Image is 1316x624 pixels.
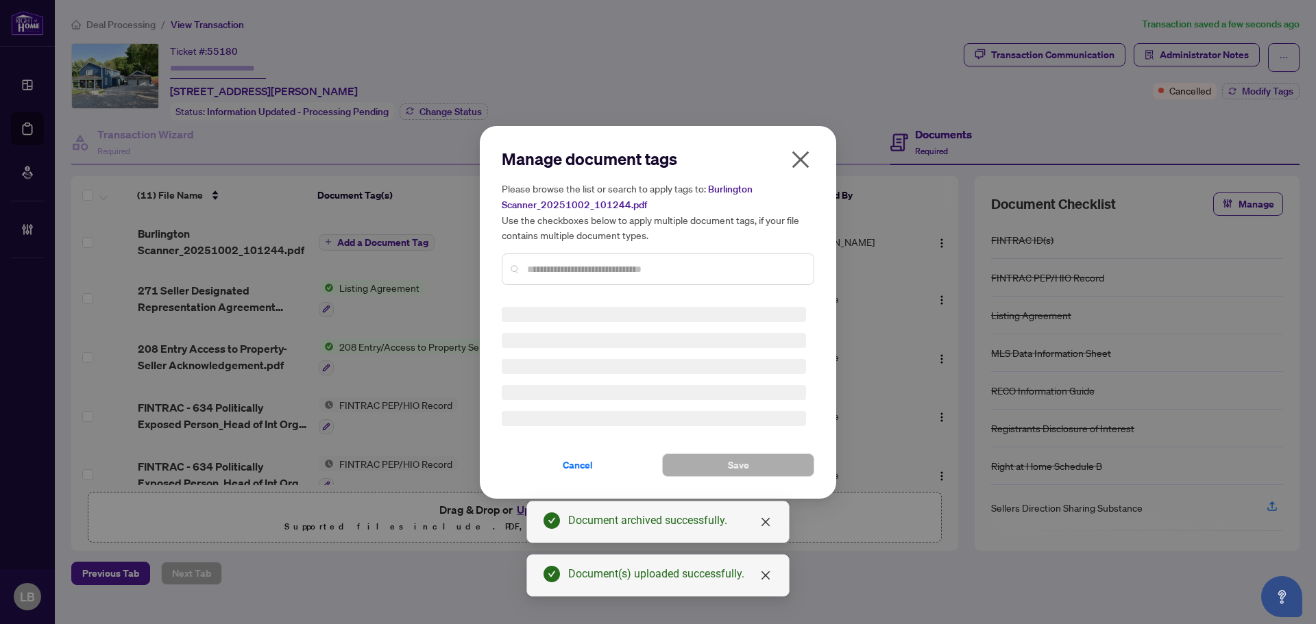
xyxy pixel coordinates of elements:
[502,181,814,242] h5: Please browse the list or search to apply tags to: Use the checkboxes below to apply multiple doc...
[568,566,772,582] div: Document(s) uploaded successfully.
[544,512,560,529] span: check-circle
[790,149,812,171] span: close
[758,568,773,583] a: Close
[1261,576,1302,617] button: Open asap
[502,453,654,477] button: Cancel
[502,148,814,170] h2: Manage document tags
[544,566,560,582] span: check-circle
[662,453,814,477] button: Save
[568,512,772,529] div: Document archived successfully.
[760,570,771,581] span: close
[758,514,773,529] a: Close
[563,454,593,476] span: Cancel
[502,183,753,211] span: Burlington Scanner_20251002_101244.pdf
[760,516,771,527] span: close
